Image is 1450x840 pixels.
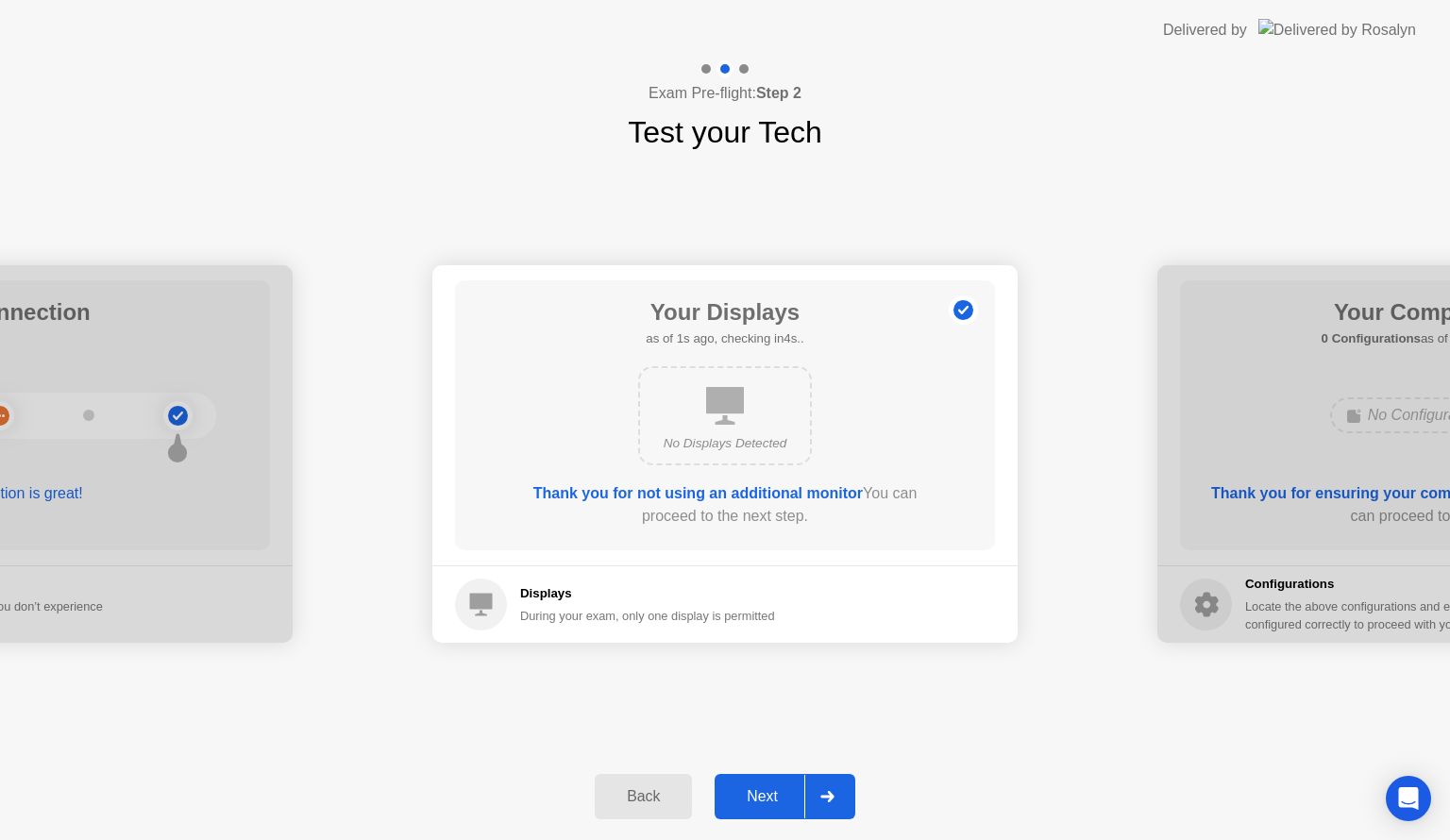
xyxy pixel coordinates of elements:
[646,295,803,329] h1: Your Displays
[628,109,822,155] h1: Test your Tech
[715,774,855,819] button: Next
[1163,19,1247,42] div: Delivered by
[756,85,801,101] b: Step 2
[509,482,941,528] div: You can proceed to the next step.
[595,774,692,819] button: Back
[655,434,795,453] div: No Displays Detected
[1258,19,1416,41] img: Delivered by Rosalyn
[1386,776,1431,821] div: Open Intercom Messenger
[646,329,803,348] h5: as of 1s ago, checking in4s..
[520,584,775,603] h5: Displays
[533,485,863,501] b: Thank you for not using an additional monitor
[600,788,686,805] div: Back
[520,607,775,625] div: During your exam, only one display is permitted
[649,82,801,105] h4: Exam Pre-flight:
[720,788,804,805] div: Next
